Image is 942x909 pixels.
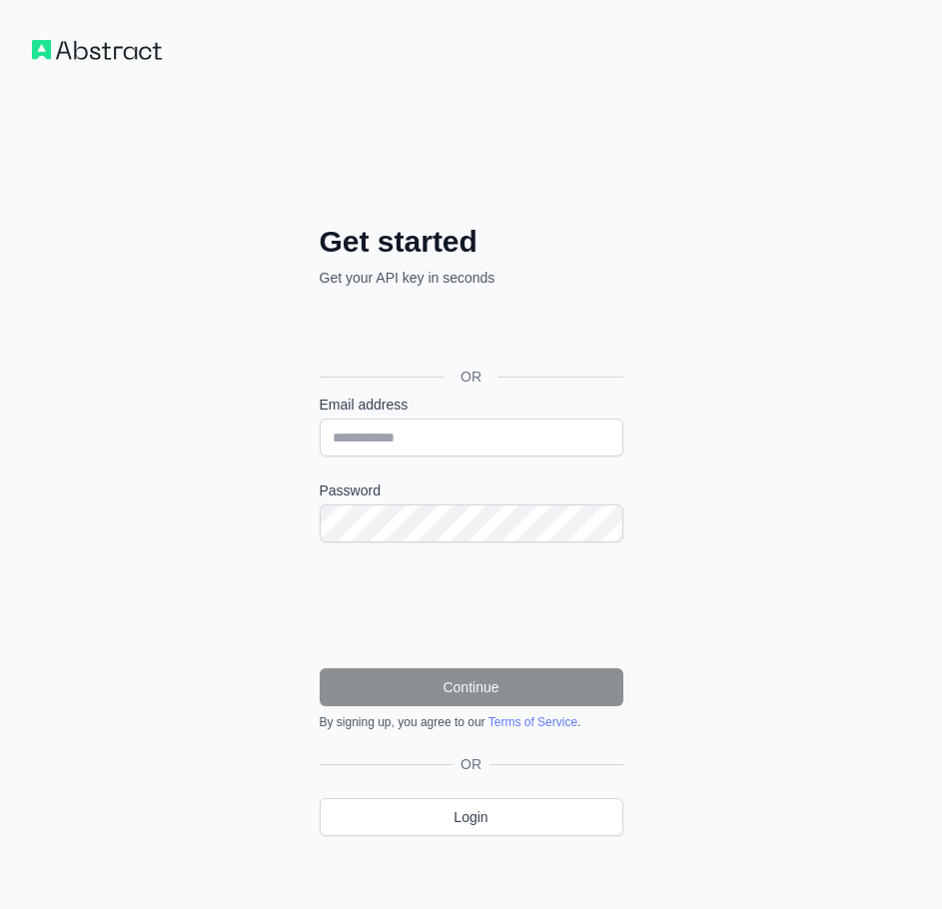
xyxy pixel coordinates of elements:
[320,395,623,415] label: Email address
[32,40,162,60] img: Workflow
[488,715,577,729] a: Terms of Service
[320,668,623,706] button: Continue
[445,367,497,387] span: OR
[320,224,623,260] h2: Get started
[320,480,623,500] label: Password
[320,268,623,288] p: Get your API key in seconds
[310,310,629,354] iframe: Sign in with Google Button
[453,754,489,774] span: OR
[320,566,623,644] iframe: reCAPTCHA
[320,714,623,730] div: By signing up, you agree to our .
[320,798,623,836] a: Login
